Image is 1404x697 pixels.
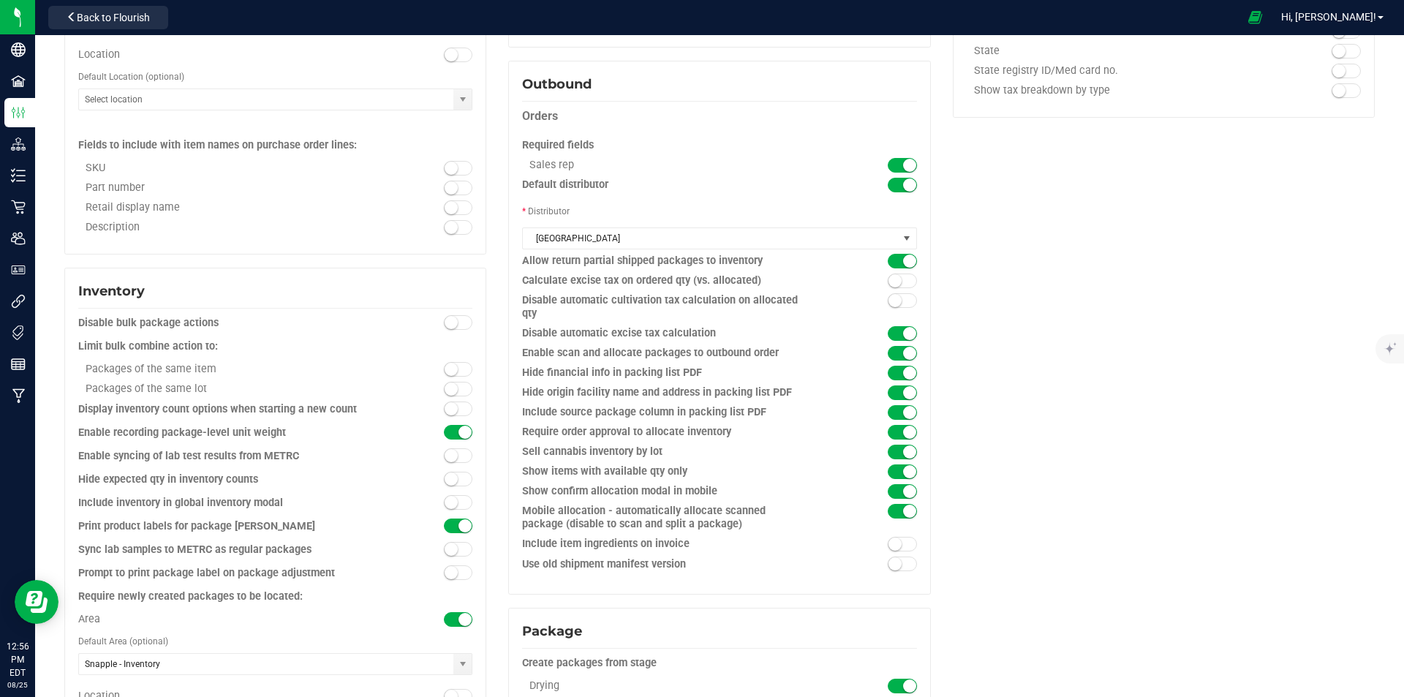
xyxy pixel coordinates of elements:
div: Packages of the same item [78,363,374,376]
div: Hide financial info in packing list PDF [522,366,818,380]
div: Limit bulk combine action to: [78,339,472,354]
span: Distributor [528,206,570,216]
inline-svg: Integrations [11,294,26,309]
div: Hide expected qty in inventory counts [78,472,374,487]
div: Sell cannabis inventory by lot [522,445,818,459]
div: Include source package column in packing list PDF [522,406,818,419]
div: Inventory [78,282,472,301]
inline-svg: Configuration [11,105,26,120]
inline-svg: Distribution [11,137,26,151]
inline-svg: Inventory [11,168,26,183]
div: State [967,45,1262,58]
inline-svg: Users [11,231,26,246]
div: Area [78,613,374,626]
div: Calculate excise tax on ordered qty (vs. allocated) [522,274,818,287]
div: Retail display name [78,201,374,214]
div: Require newly created packages to be located: [78,589,472,604]
div: Sales rep [522,159,818,172]
div: Show items with available qty only [522,465,818,478]
div: Enable syncing of lab test results from METRC [78,449,374,464]
div: Print product labels for package [PERSON_NAME] [78,519,374,534]
p: 08/25 [7,679,29,690]
div: Show tax breakdown by type [967,84,1262,97]
div: State registry ID/Med card no. [967,64,1262,78]
span: Back to Flourish [77,12,150,23]
div: Allow return partial shipped packages to inventory [522,255,818,268]
inline-svg: Tags [11,325,26,340]
inline-svg: User Roles [11,263,26,277]
div: Package [522,622,916,641]
div: Description [78,221,374,234]
div: Drying [522,679,818,692]
div: Show confirm allocation modal in mobile [522,485,818,498]
div: Default Location (optional) [78,68,472,86]
div: Location [78,48,374,61]
inline-svg: Reports [11,357,26,372]
div: Disable automatic excise tax calculation [522,327,818,340]
div: Include inventory in global inventory modal [78,496,374,510]
input: NO DATA FOUND [79,89,453,110]
iframe: Resource center [15,580,58,624]
div: Sync lab samples to METRC as regular packages [78,543,374,557]
div: Outbound [522,75,916,94]
div: Enable scan and allocate packages to outbound order [522,347,818,360]
inline-svg: Retail [11,200,26,214]
div: Include item ingredients on invoice [522,538,818,551]
inline-svg: Manufacturing [11,388,26,403]
input: Select area [79,654,453,674]
div: Fields to include with item names on purchase order lines: [78,125,472,153]
div: Orders [522,109,916,124]
p: 12:56 PM EDT [7,640,29,679]
div: Disable bulk package actions [78,316,374,331]
div: Create packages from stage [522,656,916,671]
configuration-section-card: Inbound [64,140,486,151]
div: Packages of the same lot [78,383,374,396]
inline-svg: Facilities [11,74,26,88]
div: Hide origin facility name and address in packing list PDF [522,386,818,399]
div: SKU [78,162,374,175]
div: Display inventory count options when starting a new count [78,402,374,417]
span: [GEOGRAPHIC_DATA] [523,228,897,249]
div: Enable recording package-level unit weight [78,426,374,440]
configuration-section-card: Outbound [508,112,930,122]
span: Hi, [PERSON_NAME]! [1281,11,1376,23]
div: Required fields [522,132,916,159]
div: Default distributor [522,178,818,192]
div: Part number [78,181,374,195]
button: Back to Flourish [48,6,168,29]
div: Mobile allocation - automatically allocate scanned package (disable to scan and split a package) [522,505,818,531]
div: Use old shipment manifest version [522,557,818,572]
div: Default Area (optional) [78,633,472,650]
div: Prompt to print package label on package adjustment [78,566,374,581]
inline-svg: Company [11,42,26,57]
div: Disable automatic cultivation tax calculation on allocated qty [522,294,818,320]
span: Open Ecommerce Menu [1239,3,1272,31]
configuration-section-card: Package [508,658,930,668]
div: Require order approval to allocate inventory [522,426,818,439]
